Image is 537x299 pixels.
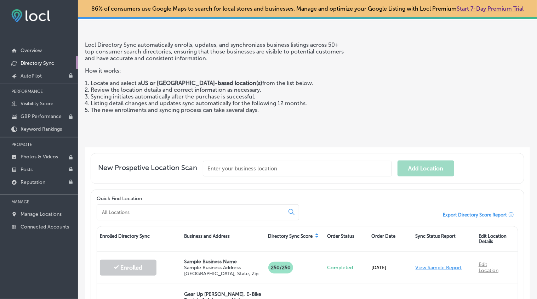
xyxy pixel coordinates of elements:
[91,100,349,107] li: Listing detail changes and updates sync automatically for the following 12 months.
[85,62,349,74] p: How it works:
[268,262,293,273] p: 250/250
[98,163,197,176] span: New Prospetive Location Scan
[97,196,142,202] label: Quick Find Location
[21,211,62,217] p: Manage Locations
[416,265,462,271] a: View Sample Report
[100,260,156,276] button: Enrolled
[21,126,62,132] p: Keyword Rankings
[21,60,54,66] p: Directory Sync
[11,9,50,22] img: fda3e92497d09a02dc62c9cd864e3231.png
[91,86,349,93] li: Review the location details and correct information as necessary.
[91,80,349,86] li: Locate and select a from the list below.
[457,5,524,12] a: Start 7-Day Premium Trial
[369,226,413,251] div: Order Date
[369,258,413,278] div: [DATE]
[324,226,369,251] div: Order Status
[91,107,349,113] li: The new enrollments and syncing process can take several days.
[327,265,366,271] p: Completed
[398,160,454,176] button: Add Location
[21,73,42,79] p: AutoPilot
[21,167,33,173] p: Posts
[413,226,476,251] div: Sync Status Report
[91,93,349,100] li: Syncing initiates automatically after the purchase is successful.
[443,212,507,218] span: Export Directory Score Report
[21,101,53,107] p: Visibility Score
[476,226,518,251] div: Edit Location Details
[21,113,62,119] p: GBP Performance
[21,47,42,53] p: Overview
[184,271,263,277] p: [GEOGRAPHIC_DATA], State, Zip
[184,265,263,271] p: Sample Business Address
[184,259,263,265] p: Sample Business Name
[354,41,530,140] iframe: Locl: Directory Sync Overview
[181,226,265,251] div: Business and Address
[85,41,349,62] p: Locl Directory Sync automatically enrolls, updates, and synchronizes business listings across 50+...
[21,154,58,160] p: Photos & Videos
[203,161,392,176] input: Enter your business location
[97,226,181,251] div: Enrolled Directory Sync
[141,80,262,86] strong: US or [GEOGRAPHIC_DATA]-based location(s)
[101,209,283,215] input: All Locations
[265,226,324,251] div: Directory Sync Score
[21,224,69,230] p: Connected Accounts
[479,261,498,273] a: Edit Location
[91,5,524,12] p: 86% of consumers use Google Maps to search for local stores and businesses. Manage and optimize y...
[21,179,45,185] p: Reputation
